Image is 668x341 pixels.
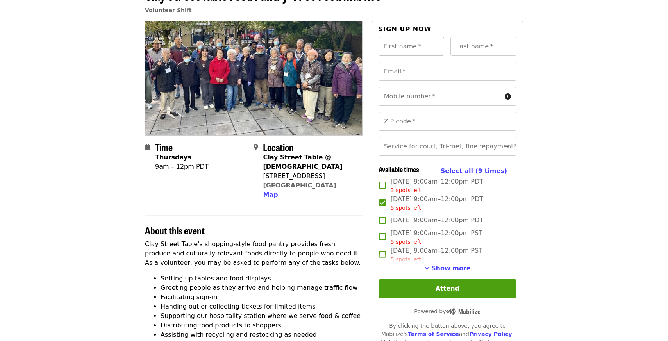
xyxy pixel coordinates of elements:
li: Handing out or collecting tickets for limited items [161,302,363,311]
a: Privacy Policy [469,331,512,337]
li: Assisting with recycling and restocking as needed [161,330,363,339]
span: [DATE] 9:00am–12:00pm PST [391,229,482,246]
i: calendar icon [145,143,150,151]
input: Mobile number [379,87,502,106]
li: Greeting people as they arrive and helping manage traffic flow [161,283,363,293]
span: [DATE] 9:00am–12:00pm PST [391,246,482,264]
a: Volunteer Shift [145,7,192,13]
span: 5 spots left [391,239,421,245]
span: Time [155,140,173,154]
img: Powered by Mobilize [446,308,480,315]
span: Location [263,140,294,154]
span: About this event [145,223,205,237]
strong: Thursdays [155,154,191,161]
span: Map [263,191,278,198]
input: First name [379,37,445,56]
i: map-marker-alt icon [254,143,258,151]
button: Select all (9 times) [441,165,507,177]
button: See more timeslots [424,264,471,273]
div: [STREET_ADDRESS] [263,171,356,181]
span: Show more [431,264,471,272]
span: [DATE] 9:00am–12:00pm PDT [391,177,483,195]
input: Last name [450,37,516,56]
button: Attend [379,279,516,298]
li: Facilitating sign-in [161,293,363,302]
span: Select all (9 times) [441,167,507,175]
li: Setting up tables and food displays [161,274,363,283]
input: Email [379,62,516,81]
a: Terms of Service [408,331,459,337]
i: circle-info icon [505,93,511,100]
strong: Clay Street Table @ [DEMOGRAPHIC_DATA] [263,154,342,170]
button: Map [263,190,278,200]
span: [DATE] 9:00am–12:00pm PDT [391,195,483,212]
span: Available times [379,164,419,174]
span: Sign up now [379,25,432,33]
span: 5 spots left [391,256,421,262]
div: 9am – 12pm PDT [155,162,209,171]
span: [DATE] 9:00am–12:00pm PDT [391,216,483,225]
li: Distributing food products to shoppers [161,321,363,330]
img: Clay Street Table Food Pantry- Free Food Market organized by Oregon Food Bank [145,21,362,135]
span: 3 spots left [391,187,421,193]
p: Clay Street Table's shopping-style food pantry provides fresh produce and culturally-relevant foo... [145,239,363,268]
span: Powered by [414,308,480,314]
button: Open [503,141,514,152]
a: [GEOGRAPHIC_DATA] [263,182,336,189]
span: 5 spots left [391,205,421,211]
li: Supporting our hospitality station where we serve food & coffee [161,311,363,321]
input: ZIP code [379,112,516,131]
